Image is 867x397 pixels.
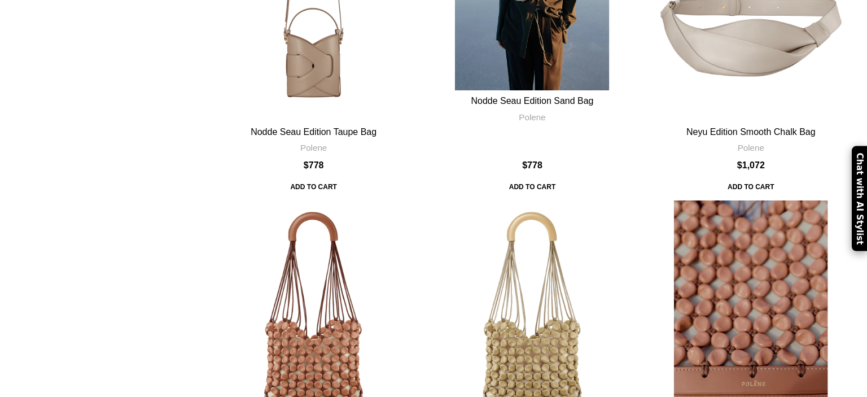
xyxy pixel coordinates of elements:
[686,127,816,137] a: Neyu Edition Smooth Chalk Bag
[737,160,765,170] bdi: 1,072
[304,160,324,170] bdi: 778
[501,177,563,197] a: Add to cart: “Nodde Seau Edition Sand Bag”
[720,177,782,197] span: Add to cart
[522,160,542,170] bdi: 778
[519,111,545,123] a: Polene
[251,127,376,137] a: Nodde Seau Edition Taupe Bag
[300,142,327,154] a: Polene
[738,142,764,154] a: Polene
[471,96,593,106] a: Nodde Seau Edition Sand Bag
[501,177,563,197] span: Add to cart
[720,177,782,197] a: Add to cart: “Neyu Edition Smooth Chalk Bag”
[304,160,309,170] span: $
[282,177,344,197] span: Add to cart
[282,177,344,197] a: Add to cart: “Nodde Seau Edition Taupe Bag”
[522,160,527,170] span: $
[737,160,742,170] span: $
